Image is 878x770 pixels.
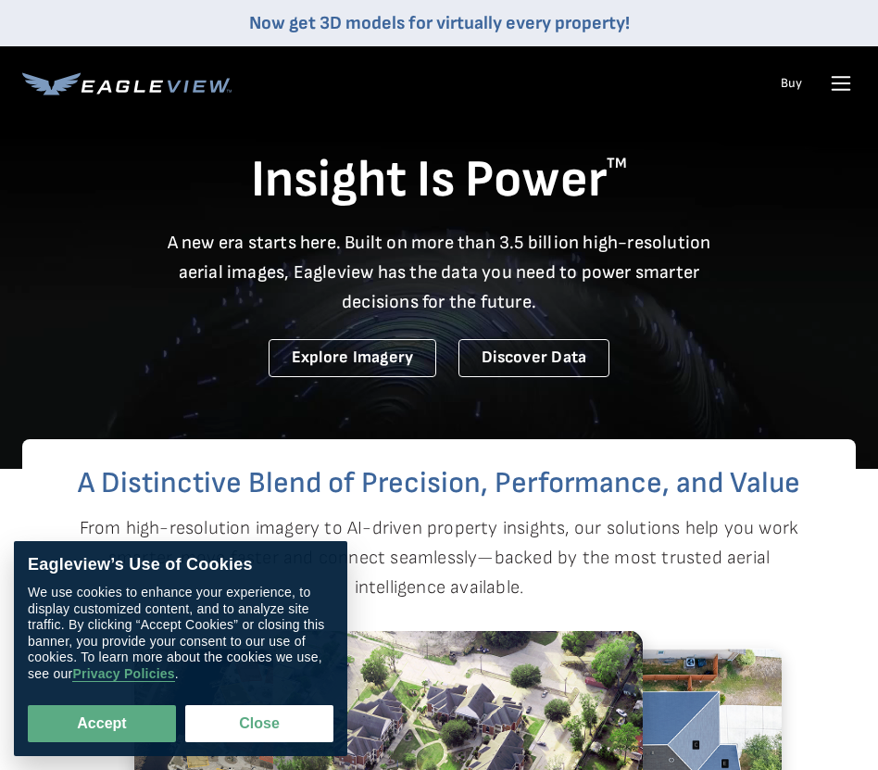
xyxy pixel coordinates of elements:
[249,12,630,34] a: Now get 3D models for virtually every property!
[607,155,627,172] sup: TM
[28,705,176,742] button: Accept
[22,469,856,499] h2: A Distinctive Blend of Precision, Performance, and Value
[28,555,333,575] div: Eagleview’s Use of Cookies
[22,148,856,213] h1: Insight Is Power
[156,228,722,317] p: A new era starts here. Built on more than 3.5 billion high-resolution aerial images, Eagleview ha...
[185,705,333,742] button: Close
[458,339,609,377] a: Discover Data
[269,339,437,377] a: Explore Imagery
[781,75,802,92] a: Buy
[72,666,174,682] a: Privacy Policies
[43,513,835,602] p: From high-resolution imagery to AI-driven property insights, our solutions help you work smarter,...
[28,585,333,682] div: We use cookies to enhance your experience, to display customized content, and to analyze site tra...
